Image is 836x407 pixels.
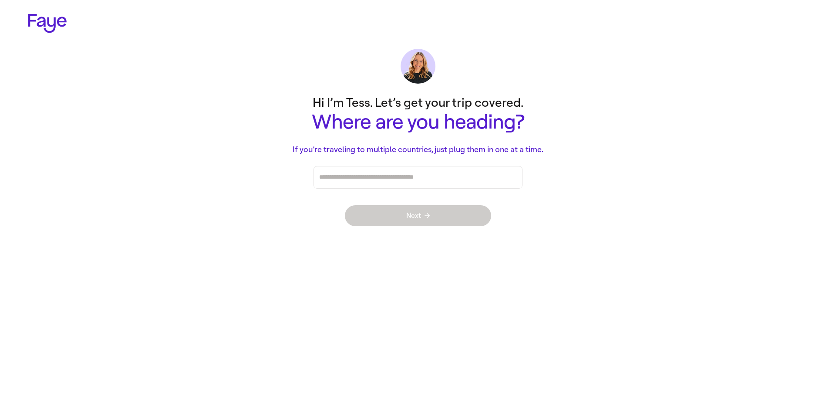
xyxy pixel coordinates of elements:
[244,144,592,156] p: If you’re traveling to multiple countries, just plug them in one at a time.
[319,166,517,188] div: Press enter after you type each destination
[244,94,592,111] p: Hi I’m Tess. Let’s get your trip covered.
[406,212,430,219] span: Next
[244,111,592,133] h1: Where are you heading?
[345,205,491,226] button: Next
